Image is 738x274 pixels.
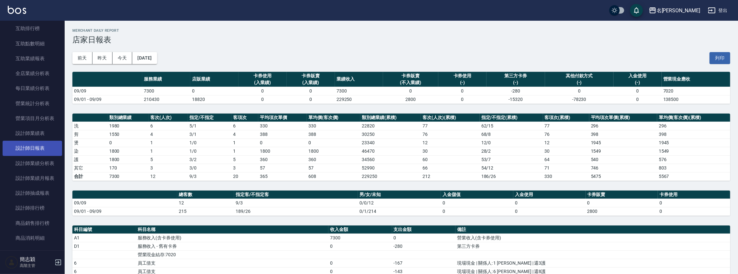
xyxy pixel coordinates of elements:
[149,164,188,172] td: 3
[440,72,485,79] div: 卡券使用
[360,172,421,181] td: 229250
[72,164,108,172] td: 其它
[662,87,730,95] td: 7020
[3,201,62,215] a: 設計師排行榜
[360,155,421,164] td: 34560
[657,164,730,172] td: 803
[543,114,589,122] th: 客項次(累積)
[328,234,392,242] td: 7300
[480,172,543,181] td: 186/26
[142,87,190,95] td: 7300
[112,52,133,64] button: 今天
[657,114,730,122] th: 單均價(客次價)(累積)
[108,155,149,164] td: 1800
[543,122,589,130] td: 77
[360,114,421,122] th: 類別總業績(累積)
[614,87,662,95] td: 0
[657,122,730,130] td: 296
[239,87,287,95] td: 0
[385,72,437,79] div: 卡券販賣
[487,95,545,104] td: -15320
[441,199,513,207] td: 0
[188,122,231,130] td: 5 / 1
[3,216,62,231] a: 商品銷售排行榜
[188,138,231,147] td: 1 / 0
[658,199,730,207] td: 0
[589,130,657,138] td: 398
[392,242,456,250] td: -280
[136,242,328,250] td: 服務收入 - 舊有卡券
[72,114,730,181] table: a dense table
[258,155,307,164] td: 360
[543,147,589,155] td: 30
[177,191,234,199] th: 總客數
[307,164,360,172] td: 57
[258,114,307,122] th: 平均項次單價
[72,147,108,155] td: 染
[307,130,360,138] td: 388
[288,72,333,79] div: 卡券販賣
[441,207,513,215] td: 0
[3,156,62,171] a: 設計師業績分析表
[307,155,360,164] td: 360
[421,130,479,138] td: 76
[3,21,62,36] a: 互助排行榜
[287,87,335,95] td: 0
[142,95,190,104] td: 210430
[177,207,234,215] td: 215
[72,52,92,64] button: 前天
[136,225,328,234] th: 科目名稱
[657,6,700,15] div: 名[PERSON_NAME]
[188,130,231,138] td: 3 / 1
[3,66,62,81] a: 全店業績分析表
[108,172,149,181] td: 7300
[705,5,730,16] button: 登出
[480,122,543,130] td: 62 / 15
[480,164,543,172] td: 54 / 12
[586,199,658,207] td: 0
[136,259,328,267] td: 員工借支
[383,87,438,95] td: 0
[92,52,112,64] button: 昨天
[589,147,657,155] td: 1549
[421,155,479,164] td: 60
[258,164,307,172] td: 57
[615,79,660,86] div: (-)
[3,51,62,66] a: 互助業績報表
[234,199,358,207] td: 9/3
[72,138,108,147] td: 燙
[72,72,730,104] table: a dense table
[658,191,730,199] th: 卡券使用
[392,259,456,267] td: -167
[586,207,658,215] td: 2800
[383,95,438,104] td: 2800
[3,96,62,111] a: 營業統計分析表
[136,250,328,259] td: 營業現金結存:7020
[360,147,421,155] td: 46470
[149,155,188,164] td: 5
[335,95,383,104] td: 229250
[480,147,543,155] td: 28 / 2
[657,147,730,155] td: 1549
[328,242,392,250] td: 0
[421,138,479,147] td: 12
[589,122,657,130] td: 296
[307,138,360,147] td: 0
[231,147,258,155] td: 1
[231,164,258,172] td: 3
[455,234,730,242] td: 營業收入(含卡券使用)
[8,6,26,14] img: Logo
[72,259,136,267] td: 6
[188,172,231,181] td: 9/3
[72,35,730,44] h3: 店家日報表
[480,138,543,147] td: 12 / 0
[149,130,188,138] td: 4
[3,36,62,51] a: 互助點數明細
[5,256,18,269] img: Person
[258,130,307,138] td: 388
[421,114,479,122] th: 客次(人次)(累積)
[513,199,586,207] td: 0
[358,191,441,199] th: 男/女/未知
[480,114,543,122] th: 指定/不指定(累積)
[438,87,487,95] td: 0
